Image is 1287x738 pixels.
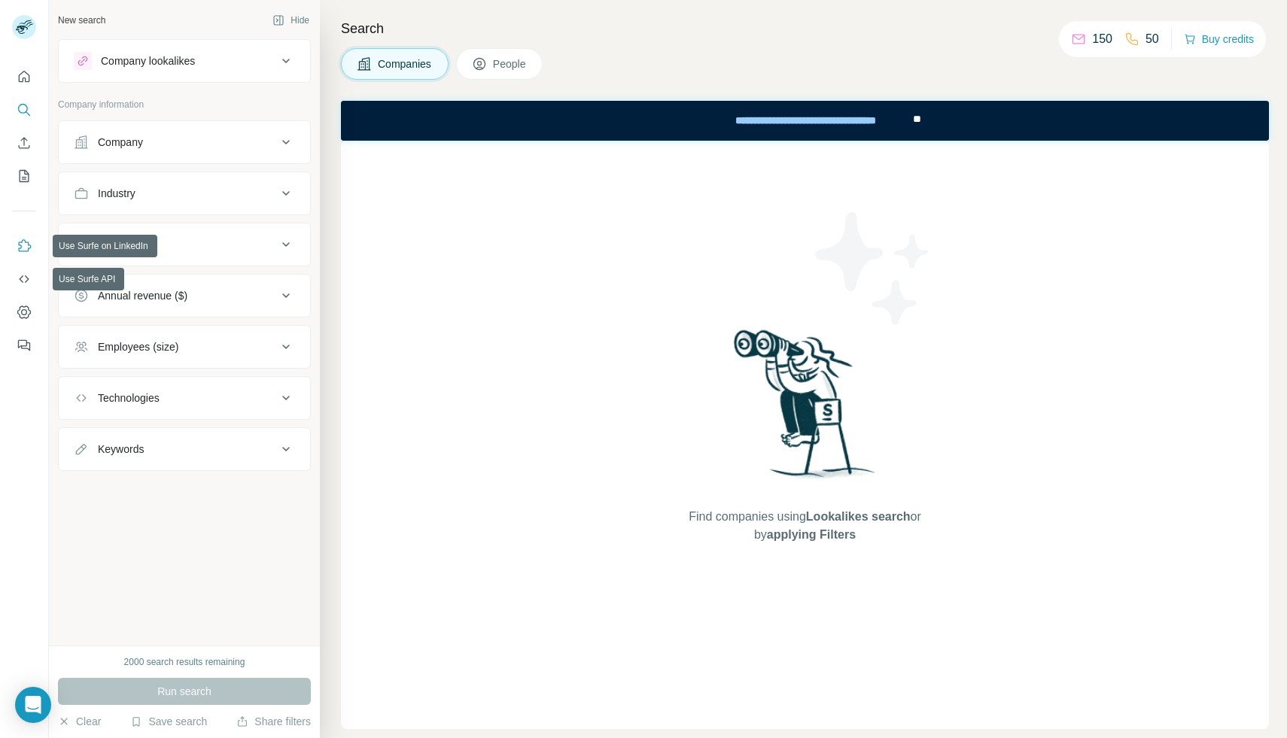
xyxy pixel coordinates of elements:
[98,339,178,354] div: Employees (size)
[59,175,310,211] button: Industry
[684,508,925,544] span: Find companies using or by
[15,687,51,723] div: Open Intercom Messenger
[12,266,36,293] button: Use Surfe API
[58,714,101,729] button: Clear
[98,186,135,201] div: Industry
[58,98,311,111] p: Company information
[98,442,144,457] div: Keywords
[805,201,941,336] img: Surfe Illustration - Stars
[262,9,320,32] button: Hide
[1092,30,1112,48] p: 150
[493,56,528,71] span: People
[59,124,310,160] button: Company
[12,63,36,90] button: Quick start
[59,431,310,467] button: Keywords
[1146,30,1159,48] p: 50
[12,299,36,326] button: Dashboard
[59,226,310,263] button: HQ location
[59,329,310,365] button: Employees (size)
[59,43,310,79] button: Company lookalikes
[59,278,310,314] button: Annual revenue ($)
[341,101,1269,141] iframe: Banner
[12,332,36,359] button: Feedback
[341,18,1269,39] h4: Search
[98,288,187,303] div: Annual revenue ($)
[806,510,911,523] span: Lookalikes search
[378,56,433,71] span: Companies
[727,326,884,494] img: Surfe Illustration - Woman searching with binoculars
[98,135,143,150] div: Company
[124,655,245,669] div: 2000 search results remaining
[59,380,310,416] button: Technologies
[98,237,153,252] div: HQ location
[12,162,36,190] button: My lists
[58,14,105,27] div: New search
[12,232,36,260] button: Use Surfe on LinkedIn
[98,390,160,405] div: Technologies
[101,53,195,68] div: Company lookalikes
[130,714,207,729] button: Save search
[12,129,36,156] button: Enrich CSV
[236,714,311,729] button: Share filters
[767,528,856,541] span: applying Filters
[12,96,36,123] button: Search
[1184,29,1254,50] button: Buy credits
